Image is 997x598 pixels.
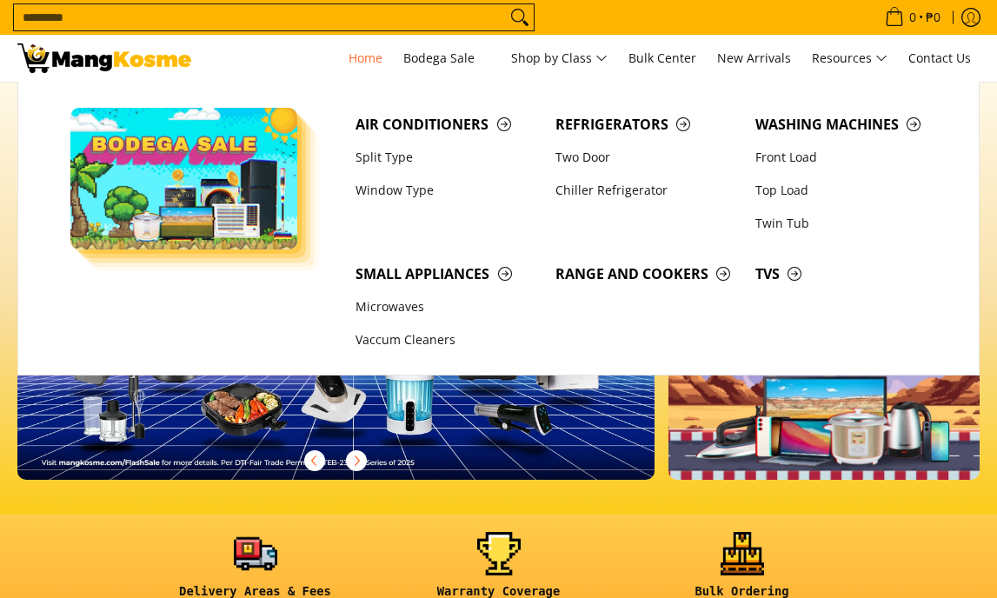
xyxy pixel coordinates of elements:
a: Air Conditioners [347,108,547,141]
span: Bodega Sale [403,48,490,70]
a: Small Appliances [347,257,547,290]
img: Mang Kosme: Your Home Appliances Warehouse Sale Partner! [17,43,191,73]
a: Front Load [747,141,947,174]
a: Split Type [347,141,547,174]
span: TVs [755,263,938,285]
span: Resources [812,48,887,70]
span: Range and Cookers [555,263,738,285]
span: Contact Us [908,50,971,66]
a: Twin Tub [747,207,947,240]
a: Contact Us [900,35,980,82]
a: Home [340,35,391,82]
a: Bulk Center [620,35,705,82]
span: New Arrivals [717,50,791,66]
a: Vaccum Cleaners [347,324,547,357]
a: TVs [747,257,947,290]
span: Washing Machines [755,114,938,136]
button: Previous [296,442,334,480]
a: Washing Machines [747,108,947,141]
a: Top Load [747,174,947,207]
a: New Arrivals [708,35,800,82]
a: Two Door [547,141,747,174]
a: Chiller Refrigerator [547,174,747,207]
a: Window Type [347,174,547,207]
nav: Main Menu [209,35,980,82]
button: Search [506,4,534,30]
a: Range and Cookers [547,257,747,290]
span: 0 [907,11,919,23]
span: Home [349,50,382,66]
a: Refrigerators [547,108,747,141]
span: Air Conditioners [356,114,538,136]
span: Bulk Center [628,50,696,66]
a: Resources [803,35,896,82]
a: Shop by Class [502,35,616,82]
span: Refrigerators [555,114,738,136]
span: Small Appliances [356,263,538,285]
img: Bodega Sale [70,108,297,249]
span: Shop by Class [511,48,608,70]
span: • [880,8,946,27]
a: Bodega Sale [395,35,499,82]
a: Microwaves [347,291,547,324]
button: Next [337,442,376,480]
span: ₱0 [923,11,943,23]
